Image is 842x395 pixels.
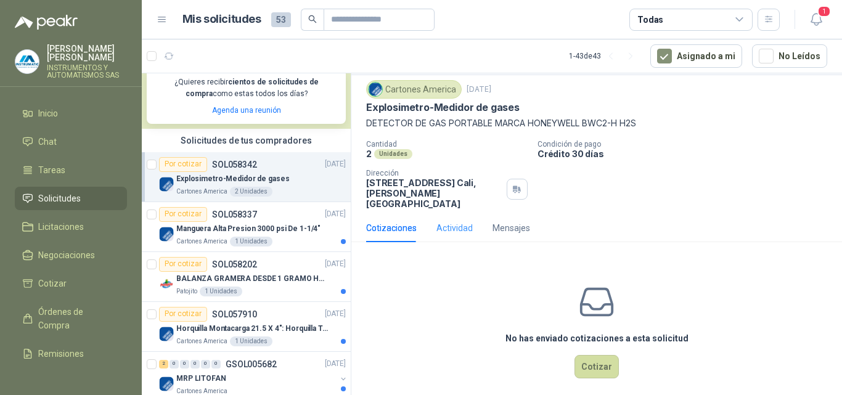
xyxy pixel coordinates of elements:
[176,223,321,235] p: Manguera Alta Presion 3000 psi De 1-1/4"
[142,302,351,352] a: Por cotizarSOL057910[DATE] Company LogoHorquilla Montacarga 21.5 X 4": Horquilla Telescopica Over...
[159,327,174,341] img: Company Logo
[212,210,257,219] p: SOL058337
[142,252,351,302] a: Por cotizarSOL058202[DATE] Company LogoBALANZA GRAMERA DESDE 1 GRAMO HASTA 5 GRAMOSPatojito1 Unid...
[38,248,95,262] span: Negociaciones
[176,237,227,246] p: Cartones America
[805,9,827,31] button: 1
[142,129,351,152] div: Solicitudes de tus compradores
[366,221,417,235] div: Cotizaciones
[15,102,127,125] a: Inicio
[15,130,127,153] a: Chat
[230,237,272,246] div: 1 Unidades
[176,373,226,385] p: MRP LITOFAN
[369,83,382,96] img: Company Logo
[15,50,39,73] img: Company Logo
[159,307,207,322] div: Por cotizar
[190,360,200,369] div: 0
[325,358,346,370] p: [DATE]
[436,221,473,235] div: Actividad
[230,336,272,346] div: 1 Unidades
[38,220,84,234] span: Licitaciones
[325,308,346,320] p: [DATE]
[537,149,837,159] p: Crédito 30 días
[15,187,127,210] a: Solicitudes
[38,347,84,360] span: Remisiones
[817,6,831,17] span: 1
[38,163,65,177] span: Tareas
[650,44,742,68] button: Asignado a mi
[325,158,346,170] p: [DATE]
[366,169,502,177] p: Dirección
[200,287,242,296] div: 1 Unidades
[15,300,127,337] a: Órdenes de Compra
[176,273,330,285] p: BALANZA GRAMERA DESDE 1 GRAMO HASTA 5 GRAMOS
[505,332,689,345] h3: No has enviado cotizaciones a esta solicitud
[176,323,330,335] p: Horquilla Montacarga 21.5 X 4": Horquilla Telescopica Overall size 2108 x 660 x 324mm
[325,258,346,270] p: [DATE]
[201,360,210,369] div: 0
[574,355,619,378] button: Cotizar
[493,221,530,235] div: Mensajes
[142,202,351,252] a: Por cotizarSOL058337[DATE] Company LogoManguera Alta Presion 3000 psi De 1-1/4"Cartones America1 ...
[186,78,319,98] b: cientos de solicitudes de compra
[366,149,372,159] p: 2
[38,135,57,149] span: Chat
[176,187,227,197] p: Cartones America
[159,177,174,192] img: Company Logo
[159,157,207,172] div: Por cotizar
[159,257,207,272] div: Por cotizar
[366,177,502,209] p: [STREET_ADDRESS] Cali , [PERSON_NAME][GEOGRAPHIC_DATA]
[182,10,261,28] h1: Mis solicitudes
[308,15,317,23] span: search
[15,243,127,267] a: Negociaciones
[176,173,290,185] p: Explosimetro-Medidor de gases
[271,12,291,27] span: 53
[38,107,58,120] span: Inicio
[38,305,115,332] span: Órdenes de Compra
[366,116,827,130] p: DETECTOR DE GAS PORTABLE MARCA HONEYWELL BWC2-H H2S
[176,336,227,346] p: Cartones America
[142,152,351,202] a: Por cotizarSOL058342[DATE] Company LogoExplosimetro-Medidor de gasesCartones America2 Unidades
[212,310,257,319] p: SOL057910
[38,192,81,205] span: Solicitudes
[325,208,346,220] p: [DATE]
[212,260,257,269] p: SOL058202
[226,360,277,369] p: GSOL005682
[15,342,127,365] a: Remisiones
[159,207,207,222] div: Por cotizar
[569,46,640,66] div: 1 - 43 de 43
[211,360,221,369] div: 0
[159,360,168,369] div: 2
[47,64,127,79] p: INSTRUMENTOS Y AUTOMATISMOS SAS
[170,360,179,369] div: 0
[752,44,827,68] button: No Leídos
[366,80,462,99] div: Cartones America
[15,272,127,295] a: Cotizar
[374,149,412,159] div: Unidades
[159,377,174,391] img: Company Logo
[366,101,520,114] p: Explosimetro-Medidor de gases
[15,15,78,30] img: Logo peakr
[212,160,257,169] p: SOL058342
[159,277,174,291] img: Company Logo
[537,140,837,149] p: Condición de pago
[230,187,272,197] div: 2 Unidades
[176,287,197,296] p: Patojito
[212,106,281,115] a: Agenda una reunión
[154,76,338,100] p: ¿Quieres recibir como estas todos los días?
[366,140,528,149] p: Cantidad
[180,360,189,369] div: 0
[637,13,663,26] div: Todas
[159,227,174,242] img: Company Logo
[467,84,491,96] p: [DATE]
[47,44,127,62] p: [PERSON_NAME] [PERSON_NAME]
[15,215,127,238] a: Licitaciones
[15,158,127,182] a: Tareas
[38,277,67,290] span: Cotizar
